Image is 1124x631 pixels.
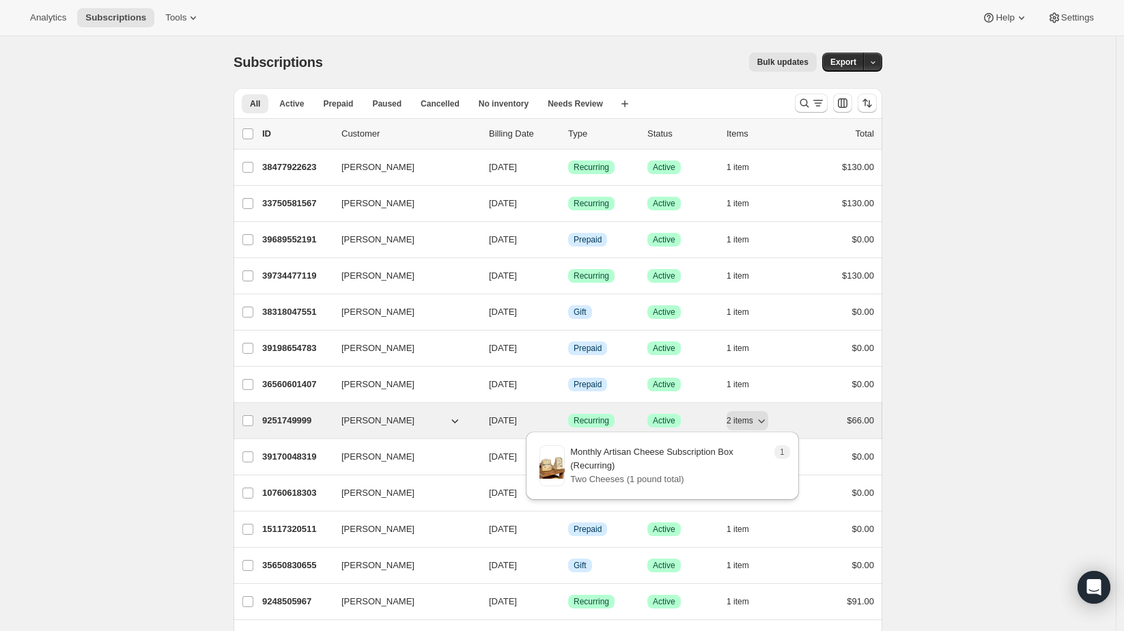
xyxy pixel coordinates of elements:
[727,592,764,611] button: 1 item
[489,488,517,498] span: [DATE]
[421,98,460,109] span: Cancelled
[341,305,415,319] span: [PERSON_NAME]
[568,127,636,141] div: Type
[489,270,517,281] span: [DATE]
[262,269,331,283] p: 39734477119
[333,156,470,178] button: [PERSON_NAME]
[727,560,749,571] span: 1 item
[489,127,557,141] p: Billing Date
[727,379,749,390] span: 1 item
[574,379,602,390] span: Prepaid
[262,266,874,285] div: 39734477119[PERSON_NAME][DATE]SuccessRecurringSuccessActive1 item$130.00
[852,560,874,570] span: $0.00
[647,127,716,141] p: Status
[653,234,675,245] span: Active
[333,265,470,287] button: [PERSON_NAME]
[852,307,874,317] span: $0.00
[372,98,402,109] span: Paused
[574,234,602,245] span: Prepaid
[341,233,415,247] span: [PERSON_NAME]
[77,8,154,27] button: Subscriptions
[842,198,874,208] span: $130.00
[574,343,602,354] span: Prepaid
[333,229,470,251] button: [PERSON_NAME]
[1039,8,1102,27] button: Settings
[570,445,768,473] p: Monthly Artisan Cheese Subscription Box (Recurring)
[262,341,331,355] p: 39198654783
[489,596,517,606] span: [DATE]
[262,339,874,358] div: 39198654783[PERSON_NAME][DATE]InfoPrepaidSuccessActive1 item$0.00
[341,269,415,283] span: [PERSON_NAME]
[333,591,470,613] button: [PERSON_NAME]
[852,234,874,244] span: $0.00
[333,482,470,504] button: [PERSON_NAME]
[852,524,874,534] span: $0.00
[727,596,749,607] span: 1 item
[234,55,323,70] span: Subscriptions
[653,596,675,607] span: Active
[757,57,809,68] span: Bulk updates
[165,12,186,23] span: Tools
[1078,571,1110,604] div: Open Intercom Messenger
[858,94,877,113] button: Sort the results
[341,197,415,210] span: [PERSON_NAME]
[653,162,675,173] span: Active
[727,194,764,213] button: 1 item
[847,596,874,606] span: $91.00
[341,341,415,355] span: [PERSON_NAME]
[974,8,1036,27] button: Help
[749,53,817,72] button: Bulk updates
[727,198,749,209] span: 1 item
[574,596,609,607] span: Recurring
[852,379,874,389] span: $0.00
[727,415,753,426] span: 2 items
[262,197,331,210] p: 33750581567
[570,473,768,486] p: Two Cheeses (1 pound total)
[489,524,517,534] span: [DATE]
[333,301,470,323] button: [PERSON_NAME]
[574,162,609,173] span: Recurring
[323,98,353,109] span: Prepaid
[489,560,517,570] span: [DATE]
[842,270,874,281] span: $130.00
[548,98,603,109] span: Needs Review
[262,230,874,249] div: 39689552191[PERSON_NAME][DATE]InfoPrepaidSuccessActive1 item$0.00
[842,162,874,172] span: $130.00
[262,194,874,213] div: 33750581567[PERSON_NAME][DATE]SuccessRecurringSuccessActive1 item$130.00
[262,127,874,141] div: IDCustomerBilling DateTypeStatusItemsTotal
[653,524,675,535] span: Active
[333,410,470,432] button: [PERSON_NAME]
[1061,12,1094,23] span: Settings
[727,307,749,318] span: 1 item
[489,198,517,208] span: [DATE]
[341,450,415,464] span: [PERSON_NAME]
[262,233,331,247] p: 39689552191
[262,483,874,503] div: 10760618303[PERSON_NAME][DATE]InfoPrepaidSuccessActive1 item$0.00
[341,559,415,572] span: [PERSON_NAME]
[341,160,415,174] span: [PERSON_NAME]
[262,160,331,174] p: 38477922623
[262,559,331,572] p: 35650830655
[333,446,470,468] button: [PERSON_NAME]
[727,158,764,177] button: 1 item
[262,378,331,391] p: 36560601407
[574,307,587,318] span: Gift
[157,8,208,27] button: Tools
[262,127,331,141] p: ID
[262,595,331,608] p: 9248505967
[614,94,636,113] button: Create new view
[856,127,874,141] p: Total
[574,524,602,535] span: Prepaid
[727,339,764,358] button: 1 item
[262,520,874,539] div: 15117320511[PERSON_NAME][DATE]InfoPrepaidSuccessActive1 item$0.00
[262,522,331,536] p: 15117320511
[574,198,609,209] span: Recurring
[653,343,675,354] span: Active
[727,127,795,141] div: Items
[262,447,874,466] div: 39170048319[PERSON_NAME][DATE]InfoPrepaidSuccessActive1 item$0.00
[489,451,517,462] span: [DATE]
[341,486,415,500] span: [PERSON_NAME]
[489,343,517,353] span: [DATE]
[833,94,852,113] button: Customize table column order and visibility
[727,343,749,354] span: 1 item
